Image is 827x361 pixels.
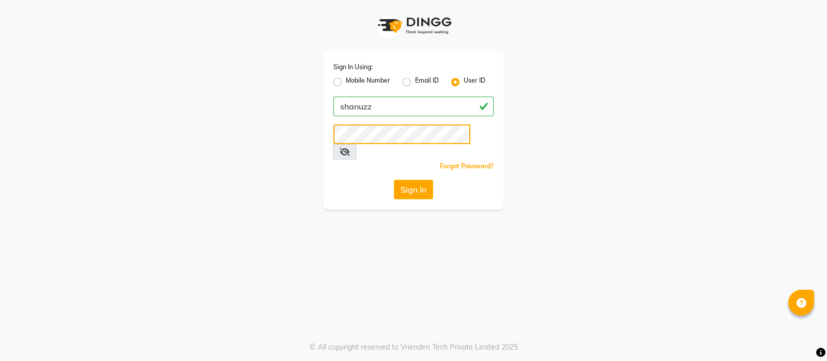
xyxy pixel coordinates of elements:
a: Forgot Password? [440,162,494,170]
img: logo1.svg [372,10,455,41]
input: Username [333,97,494,116]
input: Username [333,124,470,144]
label: Email ID [415,76,439,88]
button: Sign In [394,180,433,199]
label: User ID [464,76,485,88]
label: Mobile Number [346,76,390,88]
label: Sign In Using: [333,62,373,72]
